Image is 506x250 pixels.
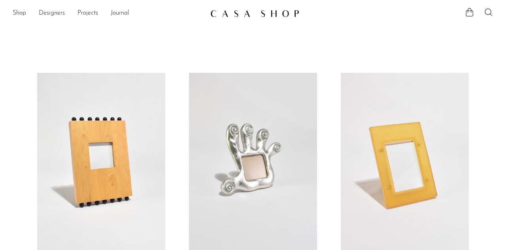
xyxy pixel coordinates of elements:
[13,8,26,19] a: Shop
[111,8,129,19] a: Journal
[13,7,204,20] nav: Desktop navigation
[13,7,204,20] ul: NEW HEADER MENU
[39,8,65,19] a: Designers
[77,8,98,19] a: Projects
